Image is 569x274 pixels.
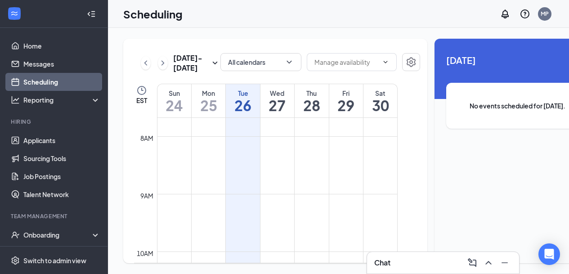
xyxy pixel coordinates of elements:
[402,53,420,73] a: Settings
[139,133,155,143] div: 8am
[500,9,511,19] svg: Notifications
[220,53,301,71] button: All calendarsChevronDown
[141,58,150,68] svg: ChevronLeft
[157,84,191,117] a: August 24, 2025
[23,73,100,91] a: Scheduling
[497,256,512,270] button: Minimize
[157,98,191,113] h1: 24
[11,118,99,126] div: Hiring
[192,98,225,113] h1: 25
[260,89,294,98] div: Wed
[123,6,183,22] h1: Scheduling
[23,131,100,149] a: Applicants
[363,84,397,117] a: August 30, 2025
[23,167,100,185] a: Job Postings
[226,98,260,113] h1: 26
[226,89,260,98] div: Tue
[192,89,225,98] div: Mon
[363,98,397,113] h1: 30
[135,248,155,258] div: 10am
[481,256,496,270] button: ChevronUp
[158,58,167,68] svg: ChevronRight
[295,98,328,113] h1: 28
[87,9,96,18] svg: Collapse
[329,89,363,98] div: Fri
[465,256,479,270] button: ComposeMessage
[285,58,294,67] svg: ChevronDown
[520,9,530,19] svg: QuestionInfo
[23,149,100,167] a: Sourcing Tools
[23,185,100,203] a: Talent Network
[363,89,397,98] div: Sat
[136,85,147,96] svg: Clock
[329,84,363,117] a: August 29, 2025
[295,84,328,117] a: August 28, 2025
[538,243,560,265] div: Open Intercom Messenger
[141,56,151,70] button: ChevronLeft
[139,191,155,201] div: 9am
[23,256,86,265] div: Switch to admin view
[314,57,378,67] input: Manage availability
[402,53,420,71] button: Settings
[11,212,99,220] div: Team Management
[382,58,389,66] svg: ChevronDown
[295,89,328,98] div: Thu
[11,230,20,239] svg: UserCheck
[173,53,210,73] h3: [DATE] - [DATE]
[23,95,101,104] div: Reporting
[157,89,191,98] div: Sun
[10,9,19,18] svg: WorkstreamLogo
[541,10,549,18] div: MP
[499,257,510,268] svg: Minimize
[136,96,147,105] span: EST
[260,98,294,113] h1: 27
[23,37,100,55] a: Home
[210,58,220,68] svg: SmallChevronDown
[374,258,390,268] h3: Chat
[226,84,260,117] a: August 26, 2025
[11,95,20,104] svg: Analysis
[329,98,363,113] h1: 29
[483,257,494,268] svg: ChevronUp
[192,84,225,117] a: August 25, 2025
[23,230,93,239] div: Onboarding
[23,55,100,73] a: Messages
[23,244,100,262] a: Team
[406,57,417,67] svg: Settings
[158,56,168,70] button: ChevronRight
[11,256,20,265] svg: Settings
[467,257,478,268] svg: ComposeMessage
[260,84,294,117] a: August 27, 2025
